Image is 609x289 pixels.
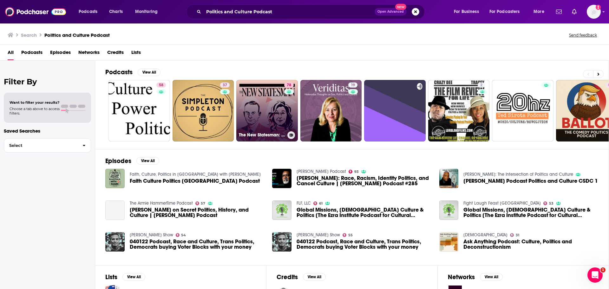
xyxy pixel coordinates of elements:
[78,47,100,60] a: Networks
[534,7,544,16] span: More
[130,200,193,206] a: The Armie HammerTime Podcast
[587,5,601,19] img: User Profile
[130,232,173,238] a: Scott Adams Show
[44,32,110,38] h3: Politics and Culture Podcast
[297,200,311,206] a: FLF, LLC
[8,47,14,60] a: All
[439,200,459,220] img: Global Missions, Gospel Culture & Politics [The Ezra Institute Podcast for Cultural Reformation]
[135,7,158,16] span: Monitoring
[478,82,485,88] a: 2
[485,7,529,17] button: open menu
[448,273,503,281] a: NetworksView All
[463,178,598,184] span: [PERSON_NAME] Podcast Politics and Culture CSDC 1
[130,207,265,218] a: James Kirchick on Secret Politics, History, and Culture | Armie Hammertime Podcast
[600,267,606,273] span: 1
[21,32,37,38] h3: Search
[138,69,160,76] button: View All
[130,239,265,250] a: 040122 Podcast, Race and Culture, Trans Politics, Democrats buying Voter Blocks with your money
[79,7,97,16] span: Podcasts
[587,5,601,19] span: Logged in as egilfenbaum
[105,68,160,76] a: PodcastsView All
[343,233,353,237] a: 55
[284,82,294,88] a: 78
[349,170,359,174] a: 93
[159,82,163,89] span: 58
[454,7,479,16] span: For Business
[105,232,125,252] img: 040122 Podcast, Race and Culture, Trans Politics, Democrats buying Voter Blocks with your money
[303,273,326,281] button: View All
[516,234,519,237] span: 31
[131,47,141,60] a: Lists
[463,239,599,250] a: Ask Anything Podcast: Culture, Politics and Deconstructionism
[105,157,131,165] h2: Episodes
[297,169,346,174] a: Lex Fridman Podcast
[272,232,291,252] img: 040122 Podcast, Race and Culture, Trans Politics, Democrats buying Voter Blocks with your money
[192,4,431,19] div: Search podcasts, credits, & more...
[297,207,432,218] a: Global Missions, Gospel Culture & Politics [The Ezra Institute Podcast for Cultural Reformation]
[10,100,60,105] span: Want to filter your results?
[463,172,573,177] a: Mark Riley: The Intersection of Politics and Culture
[439,169,459,188] img: Mark Riley Podcast Politics and Culture CSDC 1
[21,47,43,60] span: Podcasts
[313,201,323,205] a: 61
[50,47,71,60] a: Episodes
[463,200,541,206] a: Fight Laugh Feast USA
[105,157,159,165] a: EpisodesView All
[319,202,323,205] span: 61
[130,172,261,177] a: Faith, Culture, Politics in Australia with Mark
[4,143,77,148] span: Select
[173,80,234,141] a: 37
[567,32,599,38] button: Send feedback
[375,8,407,16] button: Open AdvancedNew
[277,273,298,281] h2: Credits
[4,77,91,86] h2: Filter By
[596,5,601,10] svg: Add a profile image
[74,7,106,17] button: open menu
[348,82,357,88] a: 19
[395,4,407,10] span: New
[108,80,170,141] a: 58
[201,202,205,205] span: 57
[297,175,432,186] span: [PERSON_NAME]: Race, Racism, Identity Politics, and Cancel Culture | [PERSON_NAME] Podcast #285
[131,7,166,17] button: open menu
[272,200,291,220] a: Global Missions, Gospel Culture & Politics [The Ezra Institute Podcast for Cultural Reformation]
[449,7,487,17] button: open menu
[297,232,340,238] a: Scott Adams Show
[204,7,375,17] input: Search podcasts, credits, & more...
[130,207,265,218] span: [PERSON_NAME] on Secret Politics, History, and Culture | [PERSON_NAME] Podcast
[107,47,124,60] a: Credits
[448,273,475,281] h2: Networks
[351,82,355,89] span: 19
[277,273,326,281] a: CreditsView All
[10,107,60,115] span: Choose a tab above to access filters.
[510,233,519,237] a: 31
[109,7,123,16] span: Charts
[553,6,564,17] a: Show notifications dropdown
[105,7,127,17] a: Charts
[587,267,603,283] iframe: Intercom live chat
[377,10,404,13] span: Open Advanced
[5,6,66,18] img: Podchaser - Follow, Share and Rate Podcasts
[105,68,133,76] h2: Podcasts
[130,178,260,184] a: Faith Culture Politics Australia Podcast
[272,169,291,188] img: Glenn Loury: Race, Racism, Identity Politics, and Cancel Culture | Lex Fridman Podcast #285
[587,5,601,19] button: Show profile menu
[463,178,598,184] a: Mark Riley Podcast Politics and Culture CSDC 1
[463,207,599,218] a: Global Missions, Gospel Culture & Politics [The Ezra Institute Podcast for Cultural Reformation]
[354,170,359,173] span: 93
[543,201,553,205] a: 53
[220,82,230,88] a: 37
[439,232,459,252] a: Ask Anything Podcast: Culture, Politics and Deconstructionism
[130,178,260,184] span: Faith Culture Politics [GEOGRAPHIC_DATA] Podcast
[297,239,432,250] a: 040122 Podcast, Race and Culture, Trans Politics, Democrats buying Voter Blocks with your money
[569,6,579,17] a: Show notifications dropdown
